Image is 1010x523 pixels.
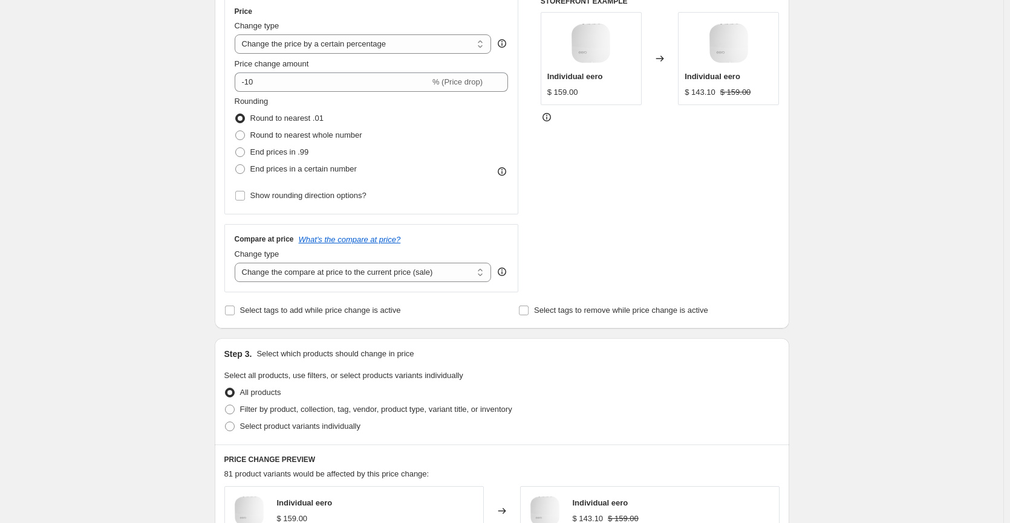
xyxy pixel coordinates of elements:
img: Untitled-1_80x.png [567,19,615,67]
span: Individual eero [685,72,740,81]
span: Price change amount [235,59,309,68]
span: % (Price drop) [432,77,483,86]
span: Rounding [235,97,269,106]
span: Show rounding direction options? [250,191,367,200]
span: Individual eero [277,498,333,507]
span: Filter by product, collection, tag, vendor, product type, variant title, or inventory [240,405,512,414]
span: 81 product variants would be affected by this price change: [224,469,429,478]
span: End prices in a certain number [250,164,357,173]
h6: PRICE CHANGE PREVIEW [224,455,780,464]
span: Individual eero [547,72,603,81]
span: Select product variants individually [240,422,360,431]
span: Change type [235,249,279,258]
span: Round to nearest .01 [250,114,324,123]
p: Select which products should change in price [256,348,414,360]
input: -15 [235,72,430,92]
h3: Compare at price [235,234,294,244]
div: $ 143.10 [685,86,715,98]
button: What's the compare at price? [299,235,401,244]
img: Untitled-1_80x.png [705,19,753,67]
h2: Step 3. [224,348,252,360]
span: Select tags to add while price change is active [240,306,401,315]
span: Individual eero [573,498,628,507]
div: help [496,266,508,278]
span: Select all products, use filters, or select products variants individually [224,371,463,380]
span: Change type [235,21,279,30]
div: $ 159.00 [547,86,578,98]
h3: Price [235,7,252,16]
strike: $ 159.00 [720,86,751,98]
span: Select tags to remove while price change is active [534,306,708,315]
span: All products [240,388,281,397]
span: Round to nearest whole number [250,130,362,140]
span: End prices in .99 [250,147,309,156]
div: help [496,37,508,50]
